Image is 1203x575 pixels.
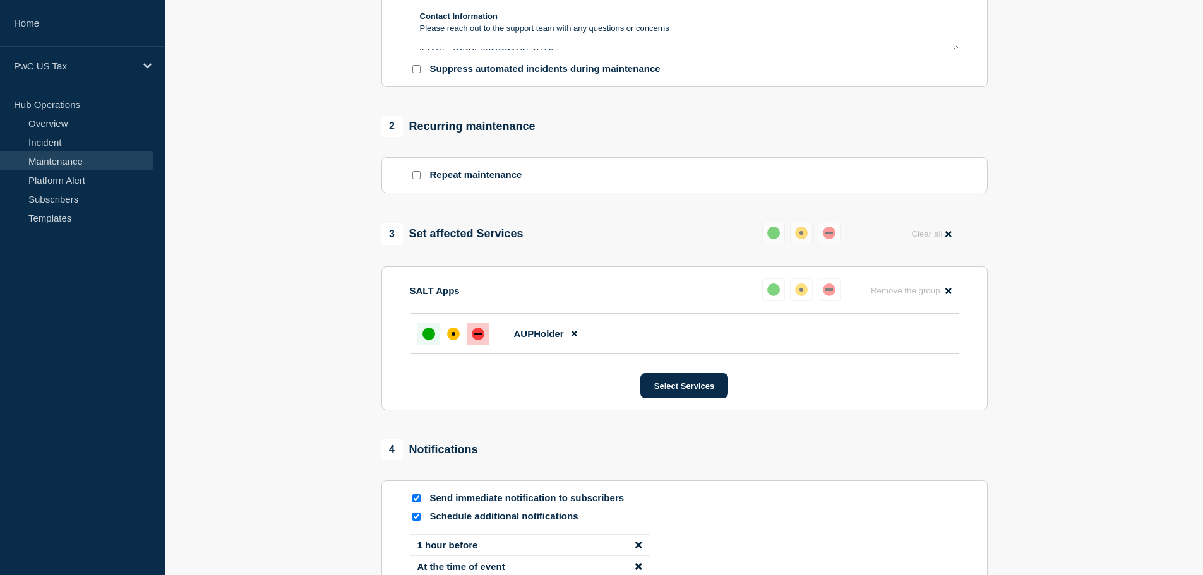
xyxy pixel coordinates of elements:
[412,171,421,179] input: Repeat maintenance
[430,169,522,181] p: Repeat maintenance
[412,513,421,521] input: Schedule additional notifications
[871,286,940,295] span: Remove the group
[818,222,841,244] button: down
[430,511,632,523] p: Schedule additional notifications
[767,283,780,296] div: up
[823,283,835,296] div: down
[790,278,813,301] button: affected
[420,46,949,57] p: [EMAIL_ADDRESS][DOMAIN_NAME]
[381,223,524,245] div: Set affected Services
[635,561,642,572] button: disable notification At the time of event
[381,439,478,460] div: Notifications
[381,223,403,245] span: 3
[823,227,835,239] div: down
[430,492,632,504] p: Send immediate notification to subscribers
[795,283,808,296] div: affected
[420,23,949,34] p: Please reach out to the support team with any questions or concerns
[412,494,421,502] input: Send immediate notification to subscribers
[381,116,403,137] span: 2
[472,328,484,340] div: down
[422,328,435,340] div: up
[635,540,642,550] button: disable notification 1 hour before
[412,65,421,73] input: Suppress automated incidents during maintenance
[381,116,536,137] div: Recurring maintenance
[767,227,780,239] div: up
[410,534,650,556] li: 1 hour before
[818,278,841,301] button: down
[514,328,564,339] span: AUPHolder
[14,61,135,71] p: PwC US Tax
[430,63,661,75] p: Suppress automated incidents during maintenance
[790,222,813,244] button: affected
[795,227,808,239] div: affected
[762,278,785,301] button: up
[762,222,785,244] button: up
[640,373,728,398] button: Select Services
[863,278,959,303] button: Remove the group
[420,11,498,21] strong: Contact Information
[410,285,460,296] p: SALT Apps
[447,328,460,340] div: affected
[904,222,959,246] button: Clear all
[381,439,403,460] span: 4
